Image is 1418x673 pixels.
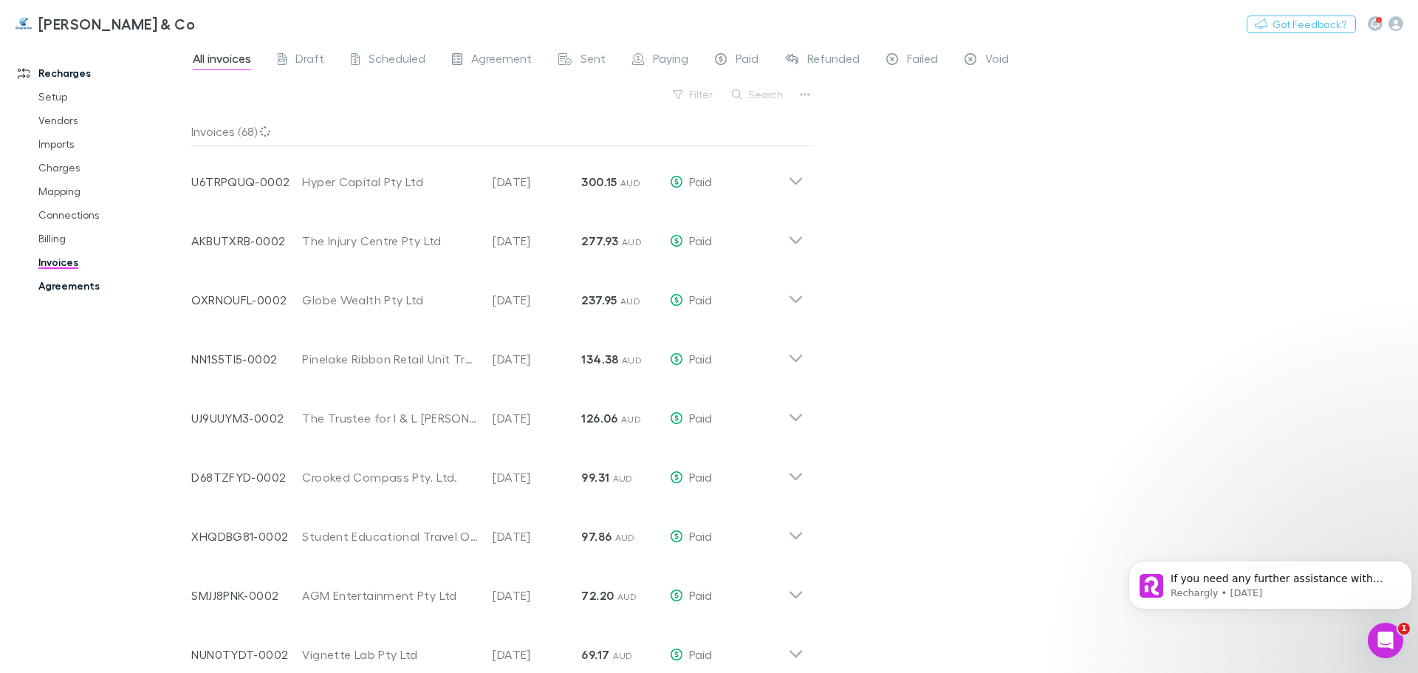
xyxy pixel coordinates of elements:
[191,173,302,191] p: U6TRPQUQ-0002
[191,587,302,604] p: SMJJ8PNK-0002
[725,86,792,103] button: Search
[665,86,722,103] button: Filter
[24,250,199,274] a: Invoices
[689,411,712,425] span: Paid
[807,51,860,70] span: Refunded
[179,205,815,264] div: AKBUTXRB-0002The Injury Centre Pty Ltd[DATE]277.93 AUDPaid
[689,588,712,602] span: Paid
[191,468,302,486] p: D68TZFYD-0002
[1123,530,1418,633] iframe: Intercom notifications message
[581,588,614,603] strong: 72.20
[179,442,815,501] div: D68TZFYD-0002Crooked Compass Pty. Ltd.[DATE]99.31 AUDPaid
[191,291,302,309] p: OXRNOUFL-0002
[613,473,633,484] span: AUD
[302,587,478,604] div: AGM Entertainment Pty Ltd
[302,350,478,368] div: Pinelake Ribbon Retail Unit Trust
[689,470,712,484] span: Paid
[191,527,302,545] p: XHQDBG81-0002
[179,560,815,619] div: SMJJ8PNK-0002AGM Entertainment Pty Ltd[DATE]72.20 AUDPaid
[493,173,581,191] p: [DATE]
[191,350,302,368] p: NN1S5TI5-0002
[24,156,199,180] a: Charges
[689,293,712,307] span: Paid
[493,232,581,250] p: [DATE]
[689,352,712,366] span: Paid
[369,51,425,70] span: Scheduled
[985,51,1009,70] span: Void
[295,51,324,70] span: Draft
[493,468,581,486] p: [DATE]
[302,232,478,250] div: The Injury Centre Pty Ltd
[493,646,581,663] p: [DATE]
[24,227,199,250] a: Billing
[302,468,478,486] div: Crooked Compass Pty. Ltd.
[493,291,581,309] p: [DATE]
[38,15,195,33] h3: [PERSON_NAME] & Co
[581,647,609,662] strong: 69.17
[689,529,712,543] span: Paid
[179,383,815,442] div: UJ9UUYM3-0002The Trustee for I & L [PERSON_NAME] Trust[DATE]126.06 AUDPaid
[179,264,815,324] div: OXRNOUFL-0002Globe Wealth Pty Ltd[DATE]237.95 AUDPaid
[653,51,688,70] span: Paying
[581,411,617,426] strong: 126.06
[24,180,199,203] a: Mapping
[24,109,199,132] a: Vendors
[179,501,815,560] div: XHQDBG81-0002Student Educational Travel Organisation (SETO)[DATE]97.86 AUDPaid
[493,587,581,604] p: [DATE]
[191,646,302,663] p: NUN0TYDT-0002
[193,51,251,70] span: All invoices
[581,352,618,366] strong: 134.38
[24,85,199,109] a: Setup
[581,293,617,307] strong: 237.95
[179,146,815,205] div: U6TRPQUQ-0002Hyper Capital Pty Ltd[DATE]300.15 AUDPaid
[24,274,199,298] a: Agreements
[302,527,478,545] div: Student Educational Travel Organisation (SETO)
[581,174,617,189] strong: 300.15
[302,291,478,309] div: Globe Wealth Pty Ltd
[302,646,478,663] div: Vignette Lab Pty Ltd
[581,470,609,485] strong: 99.31
[302,409,478,427] div: The Trustee for I & L [PERSON_NAME] Trust
[24,132,199,156] a: Imports
[24,203,199,227] a: Connections
[3,61,199,85] a: Recharges
[1368,623,1403,658] iframe: Intercom live chat
[622,355,642,366] span: AUD
[580,51,606,70] span: Sent
[15,15,32,33] img: Cruz & Co's Logo
[620,177,640,188] span: AUD
[622,236,642,247] span: AUD
[736,51,758,70] span: Paid
[689,174,712,188] span: Paid
[617,591,637,602] span: AUD
[615,532,635,543] span: AUD
[620,295,640,307] span: AUD
[581,529,612,544] strong: 97.86
[581,233,618,248] strong: 277.93
[1247,16,1356,33] button: Got Feedback?
[493,350,581,368] p: [DATE]
[302,173,478,191] div: Hyper Capital Pty Ltd
[179,324,815,383] div: NN1S5TI5-0002Pinelake Ribbon Retail Unit Trust[DATE]134.38 AUDPaid
[689,233,712,247] span: Paid
[191,409,302,427] p: UJ9UUYM3-0002
[907,51,938,70] span: Failed
[493,409,581,427] p: [DATE]
[471,51,532,70] span: Agreement
[621,414,641,425] span: AUD
[6,6,204,41] a: [PERSON_NAME] & Co
[613,650,633,661] span: AUD
[1398,623,1410,635] span: 1
[689,647,712,661] span: Paid
[191,232,302,250] p: AKBUTXRB-0002
[493,527,581,545] p: [DATE]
